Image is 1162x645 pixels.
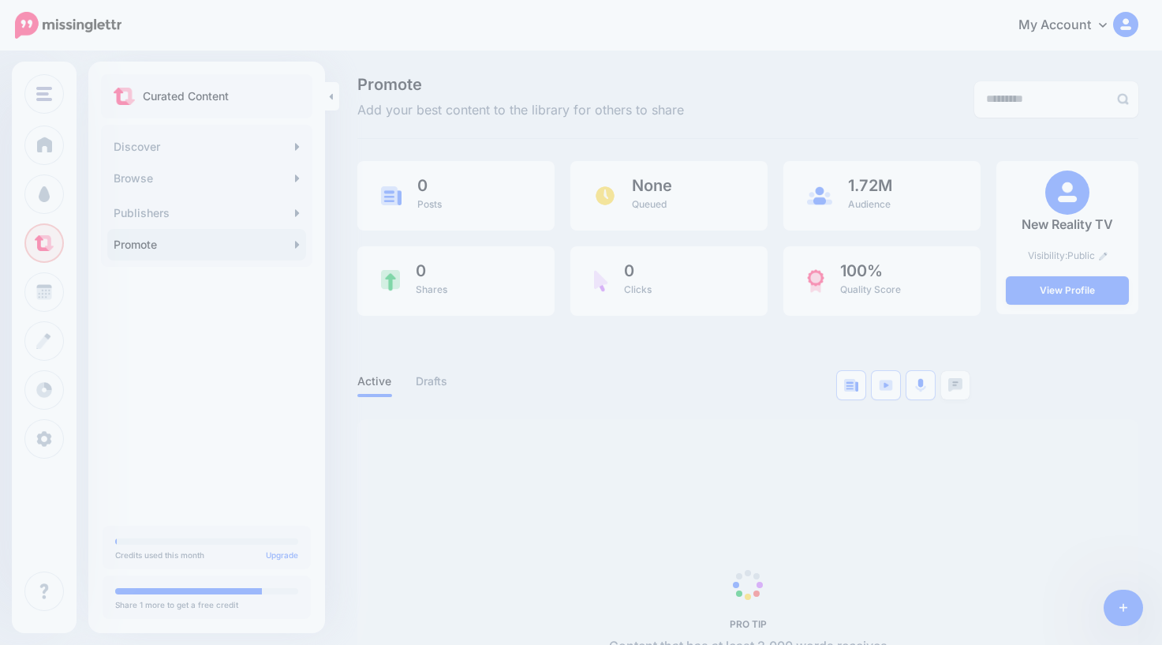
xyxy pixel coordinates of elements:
img: share-green.png [381,270,400,291]
img: users-blue.png [807,186,832,205]
img: chat-square-grey.png [948,378,962,392]
img: clock.png [594,185,616,207]
span: Clicks [624,283,652,295]
span: 100% [840,263,901,279]
p: Visibility: [1006,248,1129,264]
span: Audience [848,198,891,210]
span: Add your best content to the library for others to share [357,100,684,121]
span: Promote [357,77,684,92]
span: Shares [416,283,447,295]
img: curate.png [114,88,135,105]
a: Active [357,372,392,391]
span: Queued [632,198,667,210]
span: Posts [417,198,442,210]
a: Discover [107,131,306,163]
span: 0 [417,178,442,193]
span: 0 [624,263,652,279]
img: user_default_image.png [1045,171,1089,215]
a: Publishers [107,197,306,229]
a: Drafts [416,372,448,391]
span: None [632,178,672,193]
a: Browse [107,163,306,194]
img: pointer-purple.png [594,270,608,292]
img: menu.png [36,87,52,101]
img: article-blue.png [844,379,858,392]
img: Missinglettr [15,12,121,39]
img: microphone.png [915,378,926,392]
img: pencil.png [1099,252,1108,261]
img: search-grey-6.png [1117,93,1129,105]
a: Promote [107,229,306,261]
a: My Account [1003,6,1138,45]
img: video-blue.png [879,380,893,391]
img: article-blue.png [381,186,402,204]
p: Curated Content [143,87,229,106]
span: 1.72M [848,178,892,193]
h5: PRO TIP [600,618,896,630]
a: View Profile [1006,276,1129,305]
p: New Reality TV [1006,215,1129,235]
span: Quality Score [840,283,901,295]
img: prize-red.png [807,269,824,293]
a: Public [1067,249,1108,261]
span: 0 [416,263,447,279]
